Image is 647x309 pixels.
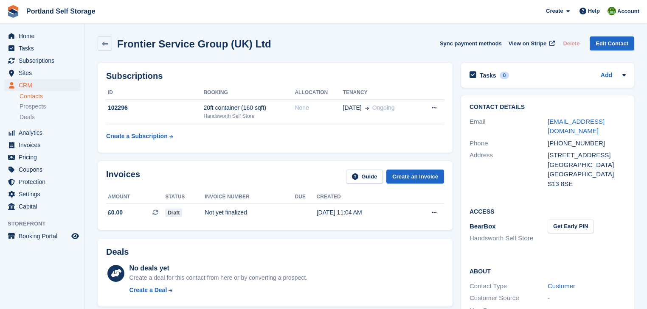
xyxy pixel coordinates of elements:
h2: Access [470,207,626,215]
h2: Contact Details [470,104,626,111]
div: None [295,103,343,112]
button: Sync payment methods [440,36,502,50]
a: Add [601,71,612,81]
a: Create a Deal [129,286,307,295]
th: Created [317,190,408,204]
div: No deals yet [129,263,307,273]
span: Tasks [19,42,70,54]
div: [GEOGRAPHIC_DATA] [548,160,626,170]
a: menu [4,164,80,175]
div: Phone [470,139,548,148]
a: [EMAIL_ADDRESS][DOMAIN_NAME] [548,118,605,135]
th: Tenancy [343,86,418,100]
span: Home [19,30,70,42]
span: Analytics [19,127,70,139]
a: menu [4,200,80,212]
div: Create a Subscription [106,132,168,141]
div: [GEOGRAPHIC_DATA] [548,170,626,179]
a: Edit Contact [590,36,634,50]
button: Delete [560,36,583,50]
span: Capital [19,200,70,212]
a: menu [4,230,80,242]
span: Help [588,7,600,15]
span: Account [617,7,639,16]
div: S13 8SE [548,179,626,189]
th: Amount [106,190,165,204]
a: Prospects [20,102,80,111]
h2: Invoices [106,170,140,184]
span: Prospects [20,103,46,111]
div: Not yet finalized [205,208,295,217]
h2: Subscriptions [106,71,444,81]
div: [PHONE_NUMBER] [548,139,626,148]
img: Sue Wolfendale [608,7,616,15]
span: Sites [19,67,70,79]
span: Deals [20,113,35,121]
a: Portland Self Storage [23,4,99,18]
a: Customer [548,282,575,290]
th: Due [295,190,317,204]
a: Create an Invoice [386,170,444,184]
span: Booking Portal [19,230,70,242]
a: menu [4,188,80,200]
th: Booking [203,86,295,100]
a: menu [4,42,80,54]
div: [STREET_ADDRESS] [548,150,626,160]
span: £0.00 [108,208,123,217]
h2: Deals [106,247,129,257]
div: Contact Type [470,281,548,291]
span: Coupons [19,164,70,175]
a: menu [4,151,80,163]
a: menu [4,139,80,151]
span: Ongoing [372,104,395,111]
a: Create a Subscription [106,128,173,144]
span: Create [546,7,563,15]
div: 20ft container (160 sqft) [203,103,295,112]
button: Get Early PIN [548,220,594,234]
a: Guide [346,170,383,184]
th: Allocation [295,86,343,100]
span: View on Stripe [509,39,546,48]
span: CRM [19,79,70,91]
a: menu [4,79,80,91]
span: Protection [19,176,70,188]
div: Handsworth Self Store [203,112,295,120]
span: [DATE] [343,103,362,112]
img: stora-icon-8386f47178a22dfd0bd8f6a31ec36ba5ce8667c1dd55bd0f319d3a0aa187defe.svg [7,5,20,18]
span: Settings [19,188,70,200]
a: menu [4,176,80,188]
span: BearBox [470,223,496,230]
a: menu [4,127,80,139]
span: Invoices [19,139,70,151]
th: ID [106,86,203,100]
h2: Frontier Service Group (UK) Ltd [117,38,271,50]
a: View on Stripe [505,36,557,50]
h2: Tasks [480,72,496,79]
a: menu [4,67,80,79]
a: menu [4,30,80,42]
a: menu [4,55,80,67]
th: Invoice number [205,190,295,204]
th: Status [165,190,205,204]
span: Pricing [19,151,70,163]
div: Email [470,117,548,136]
a: Contacts [20,92,80,100]
a: Deals [20,113,80,122]
div: 0 [500,72,509,79]
span: Storefront [8,220,84,228]
div: Address [470,150,548,189]
div: [DATE] 11:04 AM [317,208,408,217]
h2: About [470,267,626,275]
span: Draft [165,209,182,217]
div: Create a deal for this contact from here or by converting a prospect. [129,273,307,282]
a: Preview store [70,231,80,241]
span: Subscriptions [19,55,70,67]
div: - [548,293,626,303]
div: Customer Source [470,293,548,303]
li: Handsworth Self Store [470,234,548,243]
div: Create a Deal [129,286,167,295]
div: 102296 [106,103,203,112]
